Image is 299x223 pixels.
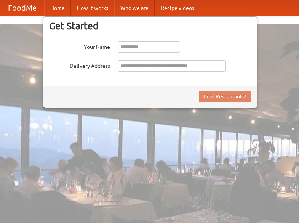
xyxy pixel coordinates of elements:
[49,20,251,32] h3: Get Started
[71,0,114,16] a: How it works
[199,91,251,102] button: Find Restaurants!
[49,60,110,70] label: Delivery Address
[0,0,44,16] a: FoodMe
[114,0,155,16] a: Who we are
[49,41,110,51] label: Your Name
[155,0,200,16] a: Recipe videos
[44,0,71,16] a: Home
